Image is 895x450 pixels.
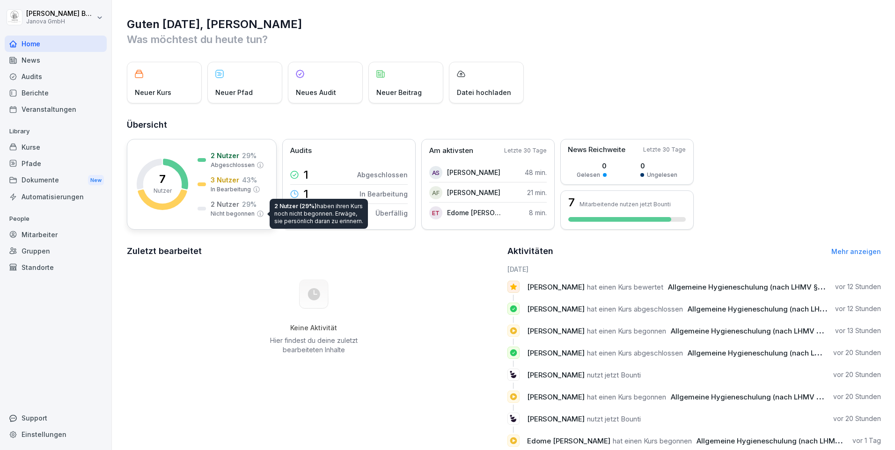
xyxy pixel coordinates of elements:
[527,283,585,291] span: [PERSON_NAME]
[525,167,547,177] p: 48 min.
[587,348,683,357] span: hat einen Kurs abgeschlossen
[296,87,336,97] p: Neues Audit
[527,370,585,379] span: [PERSON_NAME]
[697,436,886,445] span: Allgemeine Hygieneschulung (nach LHMV §4) DIN10514
[447,188,500,197] p: [PERSON_NAME]
[5,243,107,259] a: Gruppen
[640,161,677,171] p: 0
[242,199,257,209] p: 29 %
[527,327,585,335] span: [PERSON_NAME]
[26,18,95,25] p: Janova GmbH
[290,145,312,156] p: Audits
[527,188,547,197] p: 21 min.
[274,203,317,210] span: 2 Nutzer (29%)
[376,87,422,97] p: Neuer Beitrag
[303,189,308,200] p: 1
[527,436,610,445] span: Edome [PERSON_NAME]
[643,145,686,154] p: Letzte 30 Tage
[688,305,877,313] span: Allgemeine Hygieneschulung (nach LHMV §4) DIN10514
[266,324,361,332] h5: Keine Aktivität
[127,245,501,258] h2: Zuletzt bearbeitet
[5,101,107,117] a: Veranstaltungen
[671,327,860,335] span: Allgemeine Hygieneschulung (nach LHMV §4) DIN10514
[507,245,553,258] h2: Aktivitäten
[835,282,881,291] p: vor 12 Stunden
[568,145,625,155] p: News Reichweite
[688,348,877,357] span: Allgemeine Hygieneschulung (nach LHMV §4) DIN10514
[5,155,107,172] a: Pfade
[5,52,107,68] a: News
[5,189,107,205] a: Automatisierungen
[5,139,107,155] div: Kurse
[577,171,600,179] p: Gelesen
[647,171,677,179] p: Ungelesen
[5,124,107,139] p: Library
[5,426,107,443] a: Einstellungen
[127,17,881,32] h1: Guten [DATE], [PERSON_NAME]
[504,146,547,155] p: Letzte 30 Tage
[88,175,104,186] div: New
[852,436,881,445] p: vor 1 Tag
[159,174,166,185] p: 7
[587,414,641,423] span: nutzt jetzt Bounti
[668,283,858,291] span: Allgemeine Hygieneschulung (nach LHMV §4) DIN10514
[429,145,473,156] p: Am aktivsten
[527,414,585,423] span: [PERSON_NAME]
[5,68,107,85] div: Audits
[5,226,107,243] a: Mitarbeiter
[242,151,257,160] p: 29 %
[447,167,500,177] p: [PERSON_NAME]
[457,87,511,97] p: Datei hochladen
[359,189,408,199] p: In Bearbeitung
[527,392,585,401] span: [PERSON_NAME]
[507,264,881,274] h6: [DATE]
[215,87,253,97] p: Neuer Pfad
[5,410,107,426] div: Support
[671,392,860,401] span: Allgemeine Hygieneschulung (nach LHMV §4) DIN10514
[833,370,881,379] p: vor 20 Stunden
[833,414,881,423] p: vor 20 Stunden
[5,172,107,189] div: Dokumente
[5,172,107,189] a: DokumenteNew
[527,348,585,357] span: [PERSON_NAME]
[154,187,172,195] p: Nutzer
[211,185,251,194] p: In Bearbeitung
[135,87,171,97] p: Neuer Kurs
[587,305,683,313] span: hat einen Kurs abgeschlossen
[835,326,881,335] p: vor 13 Stunden
[613,436,692,445] span: hat einen Kurs begonnen
[833,392,881,401] p: vor 20 Stunden
[211,175,239,185] p: 3 Nutzer
[270,199,368,229] div: haben ihren Kurs noch nicht begonnen. Erwäge, sie persönlich daran zu erinnern.
[26,10,95,18] p: [PERSON_NAME] Baradei
[127,118,881,131] h2: Übersicht
[587,370,641,379] span: nutzt jetzt Bounti
[447,208,501,218] p: Edome [PERSON_NAME]
[211,151,239,160] p: 2 Nutzer
[357,170,408,180] p: Abgeschlossen
[211,161,255,169] p: Abgeschlossen
[303,169,308,181] p: 1
[375,208,408,218] p: Überfällig
[242,175,257,185] p: 43 %
[577,161,607,171] p: 0
[835,304,881,313] p: vor 12 Stunden
[429,166,442,179] div: AS
[529,208,547,218] p: 8 min.
[831,247,881,255] a: Mehr anzeigen
[5,36,107,52] a: Home
[429,206,442,219] div: ET
[127,32,881,47] p: Was möchtest du heute tun?
[5,85,107,101] a: Berichte
[5,211,107,226] p: People
[5,259,107,276] a: Standorte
